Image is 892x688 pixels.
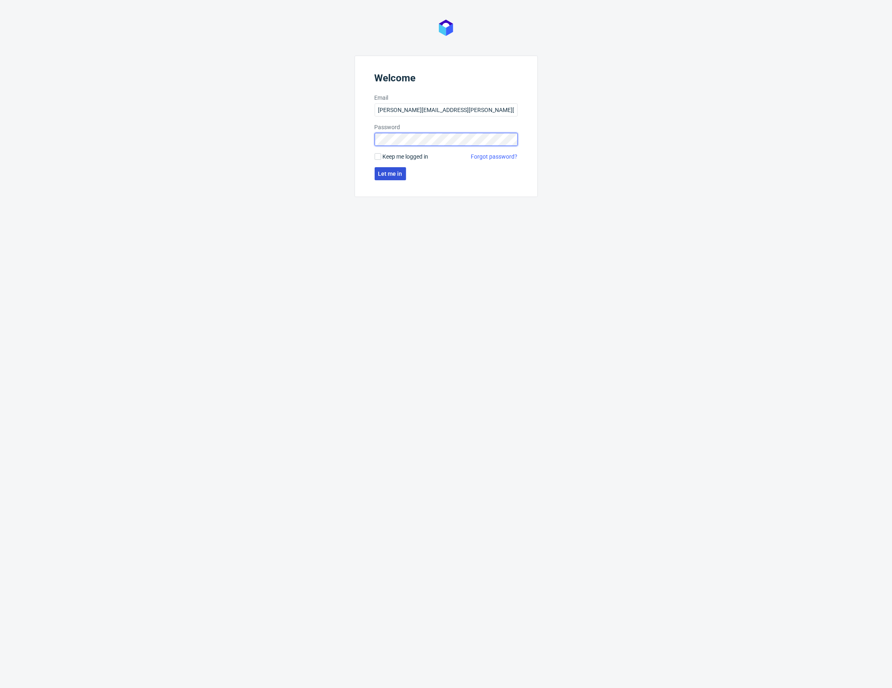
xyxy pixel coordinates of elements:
[375,94,518,102] label: Email
[378,171,402,177] span: Let me in
[375,103,518,117] input: you@youremail.com
[383,152,429,161] span: Keep me logged in
[375,72,518,87] header: Welcome
[375,123,518,131] label: Password
[471,152,518,161] a: Forgot password?
[375,167,406,180] button: Let me in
